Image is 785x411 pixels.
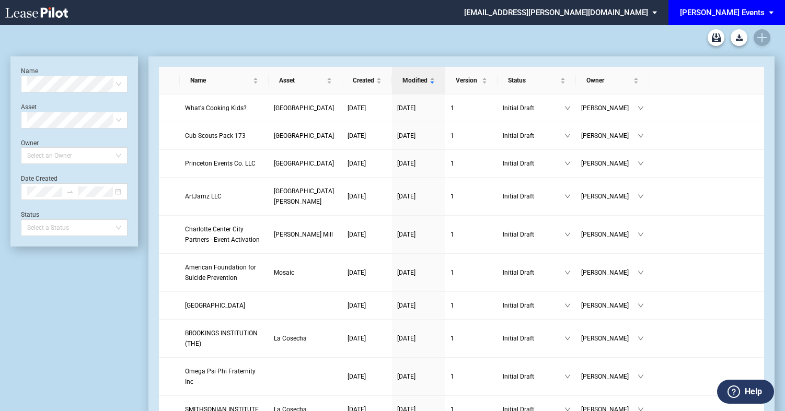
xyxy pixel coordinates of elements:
[397,333,440,344] a: [DATE]
[503,371,564,382] span: Initial Draft
[274,103,337,113] a: [GEOGRAPHIC_DATA]
[274,104,334,112] span: Downtown Palm Beach Gardens
[274,187,334,205] span: Cabin John Village
[348,302,366,309] span: [DATE]
[581,333,638,344] span: [PERSON_NAME]
[503,191,564,202] span: Initial Draft
[348,229,387,240] a: [DATE]
[397,103,440,113] a: [DATE]
[451,229,492,240] a: 1
[185,160,256,167] span: Princeton Events Co. LLC
[581,229,638,240] span: [PERSON_NAME]
[392,67,445,95] th: Modified
[638,160,644,167] span: down
[348,371,387,382] a: [DATE]
[185,158,263,169] a: Princeton Events Co. LLC
[397,104,415,112] span: [DATE]
[274,229,337,240] a: [PERSON_NAME] Mill
[185,131,263,141] a: Cub Scouts Pack 173
[397,191,440,202] a: [DATE]
[348,335,366,342] span: [DATE]
[451,300,492,311] a: 1
[348,158,387,169] a: [DATE]
[731,29,747,46] a: Download Blank Form
[451,335,454,342] span: 1
[348,333,387,344] a: [DATE]
[274,269,294,276] span: Mosaic
[564,193,571,199] span: down
[66,188,74,195] span: swap-right
[274,132,334,139] span: Downtown Palm Beach Gardens
[397,267,440,278] a: [DATE]
[638,335,644,342] span: down
[680,8,765,17] div: [PERSON_NAME] Events
[503,131,564,141] span: Initial Draft
[638,269,644,276] span: down
[348,193,366,200] span: [DATE]
[503,267,564,278] span: Initial Draft
[185,300,263,311] a: [GEOGRAPHIC_DATA]
[185,104,247,112] span: What's Cooking Kids?
[581,267,638,278] span: [PERSON_NAME]
[564,231,571,238] span: down
[397,302,415,309] span: [DATE]
[581,131,638,141] span: [PERSON_NAME]
[638,231,644,238] span: down
[274,231,333,238] span: Atherton Mill
[503,229,564,240] span: Initial Draft
[581,191,638,202] span: [PERSON_NAME]
[397,158,440,169] a: [DATE]
[185,132,246,139] span: Cub Scouts Pack 173
[451,371,492,382] a: 1
[451,269,454,276] span: 1
[503,333,564,344] span: Initial Draft
[348,373,366,380] span: [DATE]
[564,335,571,342] span: down
[451,132,454,139] span: 1
[397,373,415,380] span: [DATE]
[185,368,256,385] span: Omega Psi Phi Fraternity Inc
[638,133,644,139] span: down
[503,300,564,311] span: Initial Draft
[576,67,649,95] th: Owner
[503,158,564,169] span: Initial Draft
[397,193,415,200] span: [DATE]
[581,103,638,113] span: [PERSON_NAME]
[397,300,440,311] a: [DATE]
[66,188,74,195] span: to
[397,371,440,382] a: [DATE]
[274,131,337,141] a: [GEOGRAPHIC_DATA]
[185,264,256,281] span: American Foundation for Suicide Prevention
[451,267,492,278] a: 1
[581,158,638,169] span: [PERSON_NAME]
[717,380,774,404] button: Help
[348,132,366,139] span: [DATE]
[586,75,631,86] span: Owner
[498,67,576,95] th: Status
[190,75,251,86] span: Name
[274,186,337,207] a: [GEOGRAPHIC_DATA][PERSON_NAME]
[348,231,366,238] span: [DATE]
[397,335,415,342] span: [DATE]
[21,175,57,182] label: Date Created
[638,105,644,111] span: down
[274,335,307,342] span: La Cosecha
[353,75,374,86] span: Created
[638,302,644,309] span: down
[185,262,263,283] a: American Foundation for Suicide Prevention
[279,75,325,86] span: Asset
[745,385,762,398] label: Help
[581,371,638,382] span: [PERSON_NAME]
[508,75,558,86] span: Status
[185,224,263,245] a: Charlotte Center City Partners - Event Activation
[638,193,644,199] span: down
[708,29,724,46] a: Archive
[185,328,263,349] a: BROOKINGS INSTITUTION (THE)
[348,267,387,278] a: [DATE]
[348,191,387,202] a: [DATE]
[451,158,492,169] a: 1
[451,103,492,113] a: 1
[397,229,440,240] a: [DATE]
[185,191,263,202] a: ArtJamz LLC
[21,67,38,75] label: Name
